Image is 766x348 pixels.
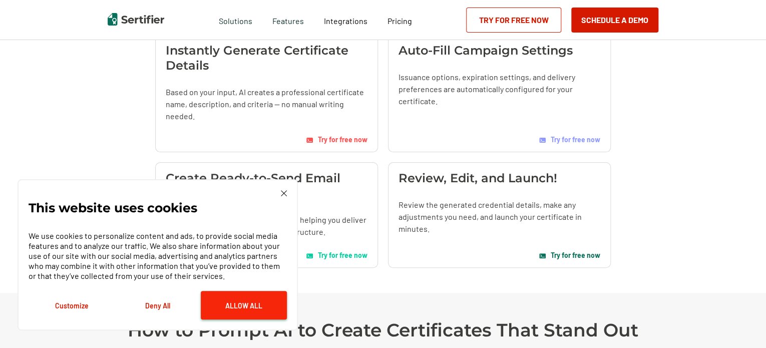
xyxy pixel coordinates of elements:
img: AI Tag [306,253,313,258]
button: Deny All [115,291,201,319]
h3: Instantly Generate Certificate Details [166,43,367,73]
p: This website uses cookies [29,203,197,213]
h3: Auto-Fill Campaign Settings [399,43,573,58]
button: Customize [29,291,115,319]
p: Review the generated credential details, make any adjustments you need, and launch your certifica... [399,199,600,235]
a: Try for free now [306,135,367,144]
h2: How to Prompt AI to Create Certificates That Stand Out [128,318,638,342]
a: Try for free now [539,248,600,259]
span: Try for free now [551,251,600,259]
span: Try for free now [318,251,367,259]
p: Based on your input, AI creates a professional certificate name, description, and criteria — no m... [166,86,367,122]
span: Try for free now [318,135,367,144]
h3: Review, Edit, and Launch! [399,171,557,186]
img: Sertifier | Digital Credentialing Platform [108,13,164,26]
span: Features [272,14,304,26]
img: Cookie Popup Close [281,190,287,196]
a: Pricing [388,14,412,26]
span: Solutions [219,14,252,26]
a: Try for free now [539,120,600,144]
button: Schedule a Demo [571,8,658,33]
img: AI Tag [539,253,546,258]
a: Try for Free Now [466,8,561,33]
img: AI Tag [539,138,546,143]
span: Integrations [324,16,367,26]
p: We use cookies to personalize content and ads, to provide social media features and to analyze ou... [29,231,287,281]
a: Try for free now [306,251,367,259]
span: Pricing [388,16,412,26]
a: Integrations [324,14,367,26]
span: Try for free now [551,135,600,144]
p: Issuance options, expiration settings, and delivery preferences are automatically configured for ... [399,71,600,107]
img: AI Tag [306,138,313,143]
button: Allow All [201,291,287,319]
h3: Create Ready-to-Send Email Templates [166,171,367,201]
